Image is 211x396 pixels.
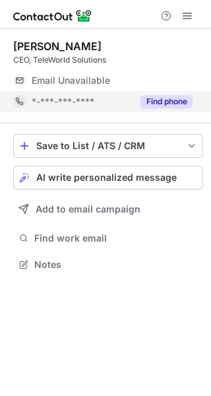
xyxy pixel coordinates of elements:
[140,95,193,108] button: Reveal Button
[13,197,203,221] button: Add to email campaign
[34,259,198,271] span: Notes
[13,40,102,53] div: [PERSON_NAME]
[36,141,180,151] div: Save to List / ATS / CRM
[32,75,110,86] span: Email Unavailable
[13,8,92,24] img: ContactOut v5.3.10
[36,172,177,183] span: AI write personalized message
[34,232,198,244] span: Find work email
[13,255,203,274] button: Notes
[13,54,203,66] div: CEO, TeleWorld Solutions
[36,204,140,214] span: Add to email campaign
[13,229,203,247] button: Find work email
[13,134,203,158] button: save-profile-one-click
[13,166,203,189] button: AI write personalized message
